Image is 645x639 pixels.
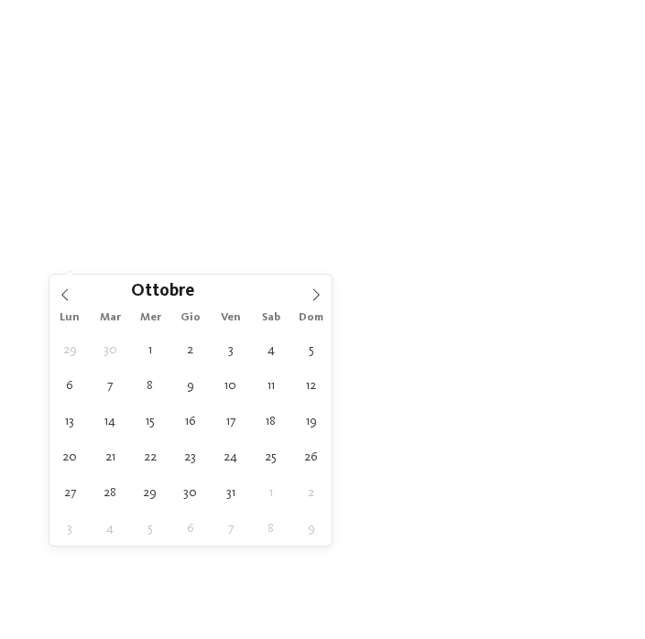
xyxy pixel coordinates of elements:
[52,510,88,546] span: Novembre 3, 2025
[293,331,329,367] span: Ottobre 5, 2025
[132,403,168,439] span: Ottobre 15, 2025
[253,510,289,546] span: Novembre 8, 2025
[132,439,168,474] span: Ottobre 22, 2025
[466,93,593,106] a: [GEOGRAPHIC_DATA]
[596,531,600,547] span: /
[213,367,248,403] span: Ottobre 10, 2025
[291,312,332,324] span: Dom
[172,439,208,474] span: Ottobre 23, 2025
[79,252,567,268] span: Arrivo
[170,312,211,324] span: Gio
[211,312,251,324] span: Ven
[194,281,255,300] input: Year
[93,403,128,439] span: Ottobre 14, 2025
[463,75,548,88] a: criteri di qualità
[93,367,128,403] span: Ottobre 7, 2025
[52,474,88,510] span: Ottobre 27, 2025
[253,331,289,367] span: Ottobre 4, 2025
[131,284,194,301] span: Ottobre
[52,331,88,367] span: Settembre 29, 2025
[602,30,629,44] span: Menu
[213,331,248,367] span: Ottobre 3, 2025
[293,510,329,546] span: Novembre 9, 2025
[293,474,329,510] span: Novembre 2, 2025
[253,367,289,403] span: Ottobre 11, 2025
[253,403,289,439] span: Ottobre 18, 2025
[130,312,170,324] span: Mer
[584,531,596,547] span: 27
[49,312,90,324] span: Lun
[213,403,248,439] span: Ottobre 17, 2025
[132,474,168,510] span: Ottobre 29, 2025
[172,510,208,546] span: Novembre 6, 2025
[213,439,248,474] span: Ottobre 24, 2025
[52,403,88,439] span: Ottobre 13, 2025
[213,474,248,510] span: Ottobre 31, 2025
[52,367,88,403] span: Ottobre 6, 2025
[74,39,571,58] span: Gli esperti delle vacanze nella natura dai momenti indimenticabili
[253,474,289,510] span: Novembre 1, 2025
[93,331,128,367] span: Settembre 30, 2025
[93,474,128,510] span: Ottobre 28, 2025
[90,312,130,324] span: Mar
[293,403,329,439] span: Ottobre 19, 2025
[563,16,645,58] img: Familienhotels Südtirol
[93,439,128,474] span: Ottobre 21, 2025
[253,439,289,474] span: Ottobre 25, 2025
[172,367,208,403] span: Ottobre 9, 2025
[162,158,483,181] span: [PERSON_NAME] ora senza impegno!
[251,312,291,324] span: Sab
[33,72,612,109] p: I si differenziano l’uno dall’altro ma tutti garantiscono gli stessi . Trovate l’hotel per famigl...
[132,367,168,403] span: Ottobre 8, 2025
[293,439,329,474] span: Ottobre 26, 2025
[93,510,128,546] span: Novembre 4, 2025
[600,531,612,547] span: 27
[52,439,88,474] span: Ottobre 20, 2025
[247,183,398,198] span: Ai vostri hotel preferiti
[172,403,208,439] span: Ottobre 16, 2025
[132,331,168,367] span: Ottobre 1, 2025
[172,474,208,510] span: Ottobre 30, 2025
[172,331,208,367] span: Ottobre 2, 2025
[293,367,329,403] span: Ottobre 12, 2025
[52,75,132,88] a: Familienhotels
[213,510,248,546] span: Novembre 7, 2025
[132,510,168,546] span: Novembre 5, 2025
